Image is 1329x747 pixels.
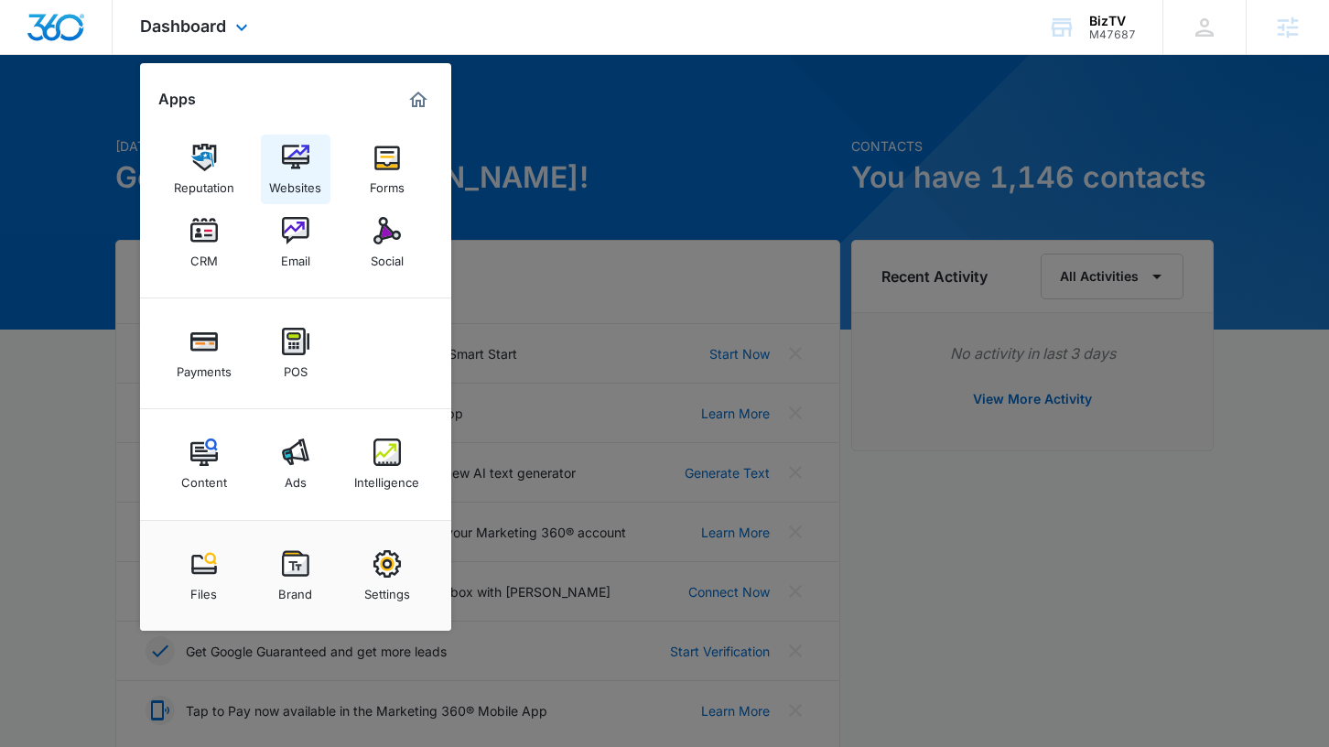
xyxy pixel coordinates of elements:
a: Brand [261,541,330,611]
div: Forms [370,171,405,195]
a: POS [261,319,330,388]
a: Ads [261,429,330,499]
a: Websites [261,135,330,204]
div: Websites [269,171,321,195]
a: Marketing 360® Dashboard [404,85,433,114]
div: CRM [190,244,218,268]
a: Reputation [169,135,239,204]
div: Settings [364,578,410,601]
a: CRM [169,208,239,277]
div: Ads [285,466,307,490]
div: Reputation [174,171,234,195]
div: POS [284,355,308,379]
a: Forms [352,135,422,204]
div: account id [1089,28,1136,41]
a: Content [169,429,239,499]
a: Email [261,208,330,277]
a: Settings [352,541,422,611]
a: Social [352,208,422,277]
div: Intelligence [354,466,419,490]
a: Files [169,541,239,611]
div: Content [181,466,227,490]
a: Intelligence [352,429,422,499]
div: account name [1089,14,1136,28]
span: Dashboard [140,16,226,36]
a: Payments [169,319,239,388]
div: Payments [177,355,232,379]
h2: Apps [158,91,196,108]
div: Files [190,578,217,601]
div: Social [371,244,404,268]
div: Email [281,244,310,268]
div: Brand [278,578,312,601]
